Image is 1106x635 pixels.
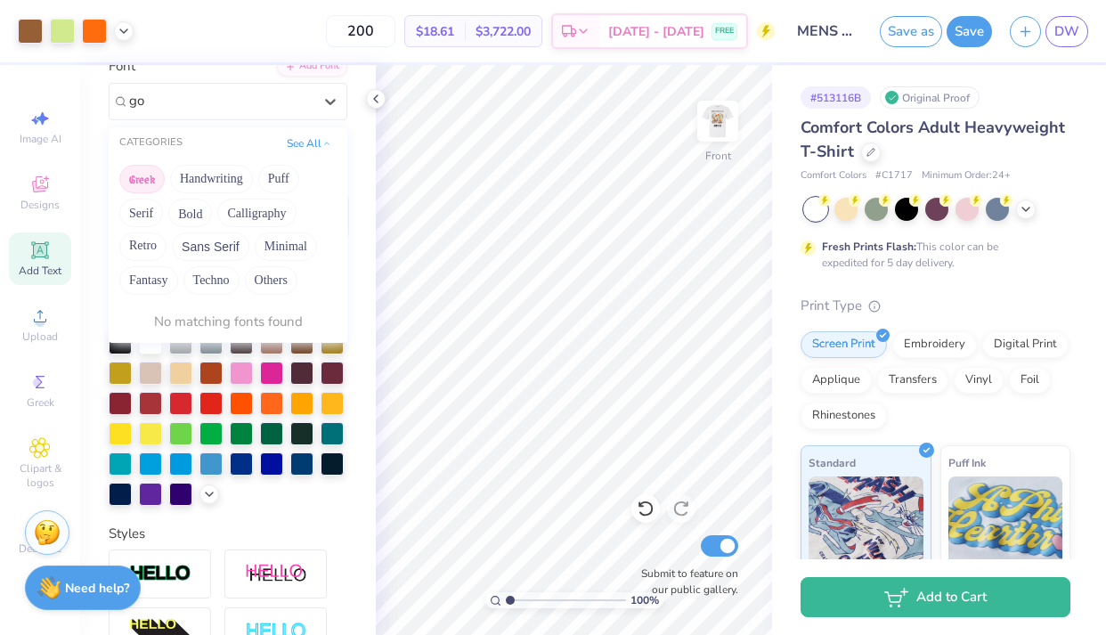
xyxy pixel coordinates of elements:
div: Front [705,148,731,164]
span: $18.61 [416,22,454,41]
span: DW [1054,21,1079,42]
div: Embroidery [892,331,977,358]
button: Calligraphy [217,199,296,227]
a: DW [1045,16,1088,47]
span: Image AI [20,132,61,146]
div: Rhinestones [801,403,887,429]
strong: Fresh Prints Flash: [822,240,916,254]
span: Decorate [19,541,61,556]
button: Sans Serif [172,232,249,261]
button: Puff [258,165,299,193]
div: Screen Print [801,331,887,358]
span: Designs [20,198,60,212]
div: Transfers [877,367,948,394]
div: Foil [1009,367,1051,394]
span: Comfort Colors Adult Heavyweight T-Shirt [801,117,1065,162]
img: Stroke [129,564,191,584]
img: Front [700,103,736,139]
div: No matching fonts found [109,305,347,339]
span: Minimum Order: 24 + [922,168,1011,183]
span: $3,722.00 [476,22,531,41]
span: [DATE] - [DATE] [608,22,704,41]
div: # 513116B [801,86,871,109]
button: Handwriting [170,165,253,193]
button: Minimal [255,232,317,261]
div: This color can be expedited for 5 day delivery. [822,239,1041,271]
span: Clipart & logos [9,461,71,490]
span: Standard [809,453,856,472]
div: Original Proof [880,86,980,109]
div: CATEGORIES [119,135,183,151]
span: Comfort Colors [801,168,866,183]
button: Save [947,16,992,47]
button: Fantasy [119,266,178,295]
input: – – [326,15,395,47]
span: Upload [22,330,58,344]
label: Font [109,56,135,77]
strong: Need help? [65,580,129,597]
span: Greek [27,395,54,410]
img: Puff Ink [948,476,1063,566]
label: Submit to feature on our public gallery. [631,566,738,598]
button: Techno [183,266,240,295]
button: See All [281,134,337,152]
div: Applique [801,367,872,394]
span: Add Text [19,264,61,278]
button: Save as [880,16,942,47]
div: Digital Print [982,331,1069,358]
button: Serif [119,199,163,227]
span: FREE [715,25,734,37]
img: Standard [809,476,923,566]
div: Print Type [801,296,1070,316]
span: 100 % [630,592,659,608]
button: Bold [168,199,212,227]
span: # C1717 [875,168,913,183]
img: Shadow [245,563,307,585]
button: Retro [119,232,167,261]
button: Greek [119,165,165,193]
div: Styles [109,524,347,544]
div: Add Font [277,56,347,77]
button: Add to Cart [801,577,1070,617]
span: Puff Ink [948,453,986,472]
input: Untitled Design [784,13,871,49]
button: Others [245,266,297,295]
div: Vinyl [954,367,1004,394]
